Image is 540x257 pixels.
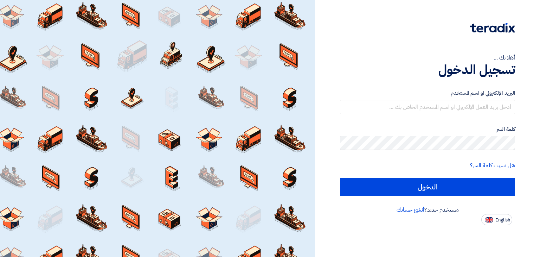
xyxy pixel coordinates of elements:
[340,178,515,196] input: الدخول
[481,214,512,225] button: English
[470,23,515,33] img: Teradix logo
[340,62,515,77] h1: تسجيل الدخول
[340,89,515,97] label: البريد الإلكتروني او اسم المستخدم
[470,161,515,170] a: هل نسيت كلمة السر؟
[340,100,515,114] input: أدخل بريد العمل الإلكتروني او اسم المستخدم الخاص بك ...
[397,206,424,214] a: أنشئ حسابك
[495,218,510,222] span: English
[340,54,515,62] div: أهلا بك ...
[340,125,515,133] label: كلمة السر
[486,217,493,222] img: en-US.png
[340,206,515,214] div: مستخدم جديد؟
